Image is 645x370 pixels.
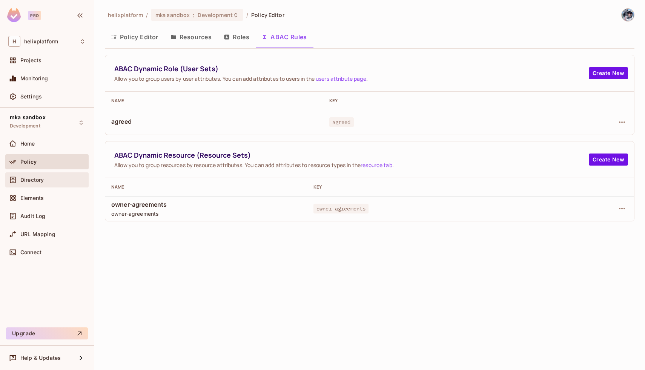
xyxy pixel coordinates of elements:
a: resource tab [361,161,392,169]
span: owner-agreements [111,200,301,209]
span: : [192,12,195,18]
span: the active workspace [108,11,143,18]
span: Policy Editor [251,11,284,18]
span: Allow you to group resources by resource attributes. You can add attributes to resource types in ... [114,161,589,169]
li: / [146,11,148,18]
span: Development [198,11,232,18]
span: ABAC Dynamic Role (User Sets) [114,64,589,74]
div: Key [329,98,535,104]
button: Upgrade [6,327,88,339]
img: michael.amato@helix.com [622,9,634,21]
span: Connect [20,249,41,255]
span: Elements [20,195,44,201]
button: Roles [218,28,255,46]
button: Policy Editor [105,28,164,46]
span: Development [10,123,40,129]
div: Name [111,98,317,104]
a: users attribute page [316,75,366,82]
span: Monitoring [20,75,48,81]
div: Pro [28,11,41,20]
span: Allow you to group users by user attributes. You can add attributes to users in the . [114,75,589,82]
span: URL Mapping [20,231,55,237]
span: Home [20,141,35,147]
span: Audit Log [20,213,45,219]
button: ABAC Rules [255,28,313,46]
span: mka sandbox [10,114,46,120]
li: / [246,11,248,18]
span: Projects [20,57,41,63]
div: Key [313,184,542,190]
span: ABAC Dynamic Resource (Resource Sets) [114,150,589,160]
span: Policy [20,159,37,165]
span: agreed [111,117,317,126]
span: mka sandbox [155,11,190,18]
span: Workspace: helixplatform [24,38,58,45]
div: Name [111,184,301,190]
button: Resources [164,28,218,46]
span: Settings [20,94,42,100]
span: owner-agreements [111,210,301,217]
span: Help & Updates [20,355,61,361]
span: agreed [329,117,354,127]
img: SReyMgAAAABJRU5ErkJggg== [7,8,21,22]
span: H [8,36,20,47]
button: Create New [589,154,628,166]
span: Directory [20,177,44,183]
span: owner_agreements [313,204,369,213]
button: Create New [589,67,628,79]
